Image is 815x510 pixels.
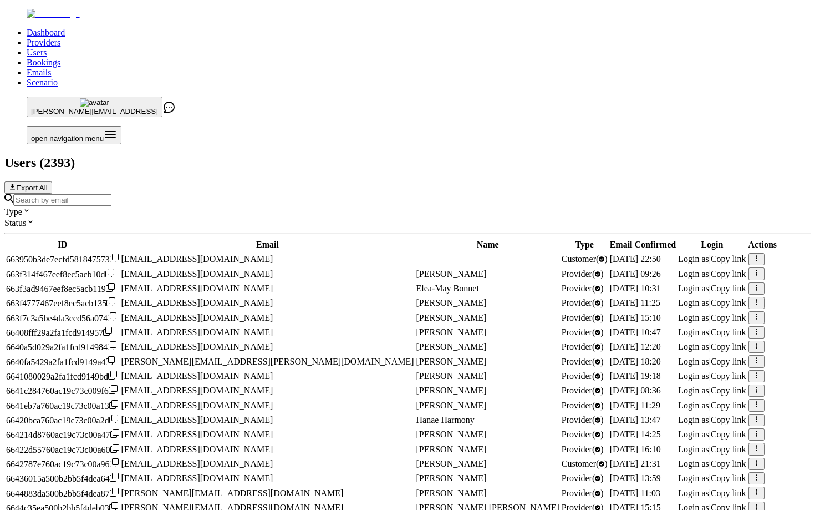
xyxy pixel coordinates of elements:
span: [PERSON_NAME] [416,401,487,410]
div: Click to copy [6,297,119,309]
span: [DATE] 13:59 [610,473,661,483]
span: [EMAIL_ADDRESS][DOMAIN_NAME] [121,371,273,381]
span: [PERSON_NAME] [416,298,487,307]
div: | [678,254,746,264]
span: [DATE] 15:10 [610,313,661,322]
a: Scenario [27,78,58,87]
span: Copy link [711,298,746,307]
div: Click to copy [6,283,119,294]
th: Actions [748,239,778,250]
span: Login as [678,284,709,293]
div: Click to copy [6,269,119,280]
span: [PERSON_NAME] [416,445,487,454]
span: validated [562,254,608,264]
span: [PERSON_NAME] [416,430,487,439]
span: [DATE] 14:25 [610,430,661,439]
span: validated [562,459,608,468]
div: Status [4,217,811,228]
span: [EMAIL_ADDRESS][DOMAIN_NAME] [121,342,273,351]
div: | [678,488,746,498]
span: [PERSON_NAME][EMAIL_ADDRESS][PERSON_NAME][DOMAIN_NAME] [121,357,414,366]
span: Copy link [711,254,746,264]
span: Login as [678,342,709,351]
div: | [678,430,746,440]
div: Click to copy [6,488,119,499]
img: Fluum Logo [27,9,80,19]
span: validated [562,313,604,322]
a: Users [27,48,47,57]
div: Click to copy [6,473,119,484]
span: [EMAIL_ADDRESS][DOMAIN_NAME] [121,298,273,307]
a: Providers [27,38,60,47]
span: Copy link [711,313,746,322]
div: Click to copy [6,415,119,426]
div: Click to copy [6,400,119,411]
span: [EMAIL_ADDRESS][DOMAIN_NAME] [121,445,273,454]
span: [DATE] 12:20 [610,342,661,351]
span: [DATE] 09:26 [610,269,661,279]
span: [EMAIL_ADDRESS][DOMAIN_NAME] [121,415,273,425]
span: Elea-May Bonnet [416,284,479,293]
span: validated [562,284,604,293]
span: [EMAIL_ADDRESS][DOMAIN_NAME] [121,254,273,264]
span: validated [562,401,604,410]
span: [PERSON_NAME][EMAIL_ADDRESS] [31,107,158,115]
span: Login as [678,401,709,410]
span: [DATE] 13:47 [610,415,661,425]
span: [EMAIL_ADDRESS][DOMAIN_NAME] [121,459,273,468]
span: Hanae Harmony [416,415,475,425]
input: Search by email [13,194,111,206]
span: Copy link [711,488,746,498]
span: Copy link [711,473,746,483]
div: | [678,415,746,425]
span: Login as [678,386,709,395]
span: validated [562,430,604,439]
span: [DATE] 08:36 [610,386,661,395]
span: validated [562,269,604,279]
span: Login as [678,459,709,468]
span: [DATE] 11:03 [610,488,660,498]
div: Click to copy [6,444,119,455]
span: [DATE] 19:18 [610,371,661,381]
th: Email [121,239,415,250]
span: [PERSON_NAME] [416,313,487,322]
div: Click to copy [6,371,119,382]
span: [EMAIL_ADDRESS][DOMAIN_NAME] [121,269,273,279]
div: Click to copy [6,429,119,440]
div: | [678,445,746,455]
span: Login as [678,254,709,264]
span: Login as [678,327,709,337]
th: Email Confirmed [609,239,677,250]
span: validated [562,357,604,366]
div: | [678,357,746,367]
div: Click to copy [6,356,119,367]
div: | [678,298,746,308]
button: Open menu [27,126,121,144]
span: [EMAIL_ADDRESS][DOMAIN_NAME] [121,430,273,439]
span: validated [562,342,604,351]
span: Copy link [711,269,746,279]
div: | [678,342,746,352]
button: avatar[PERSON_NAME][EMAIL_ADDRESS] [27,97,162,117]
span: [PERSON_NAME] [416,269,487,279]
a: Bookings [27,58,60,67]
span: Login as [678,269,709,279]
span: [EMAIL_ADDRESS][DOMAIN_NAME] [121,327,273,337]
span: [EMAIL_ADDRESS][DOMAIN_NAME] [121,313,273,322]
span: Copy link [711,327,746,337]
span: [DATE] 10:47 [610,327,661,337]
span: Login as [678,445,709,454]
span: Login as [678,473,709,483]
span: Login as [678,415,709,425]
span: validated [562,298,604,307]
div: Click to copy [6,327,119,338]
span: [PERSON_NAME] [416,327,487,337]
th: ID [6,239,120,250]
div: | [678,473,746,483]
span: [EMAIL_ADDRESS][DOMAIN_NAME] [121,386,273,395]
span: [EMAIL_ADDRESS][DOMAIN_NAME] [121,284,273,293]
span: Login as [678,313,709,322]
div: | [678,313,746,323]
span: [PERSON_NAME] [416,473,487,483]
span: [EMAIL_ADDRESS][DOMAIN_NAME] [121,473,273,483]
